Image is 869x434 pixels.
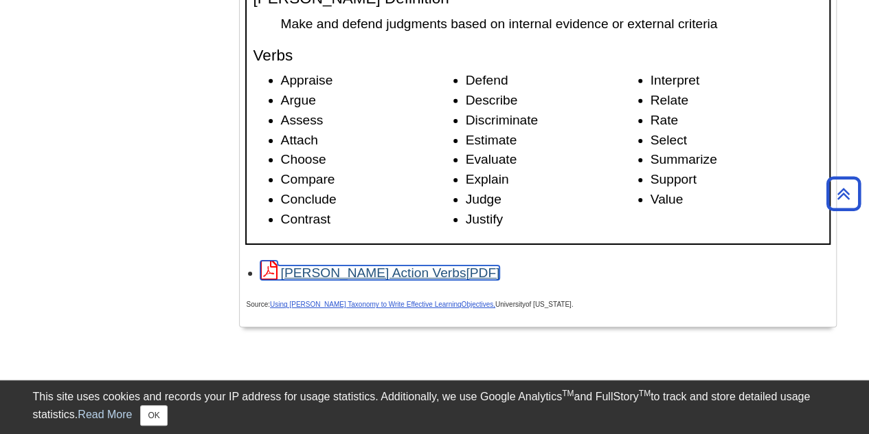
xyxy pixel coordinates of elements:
h4: Verbs [253,47,822,65]
li: Describe [466,91,637,111]
li: Rate [651,111,822,131]
li: Estimate [466,131,637,151]
li: Explain [466,170,637,190]
span: Source: [247,301,462,308]
li: Attach [281,131,453,151]
li: Evaluate [466,150,637,170]
li: Conclude [281,190,453,210]
li: Summarize [651,150,822,170]
li: Assess [281,111,453,131]
span: of [US_STATE]. [526,301,574,308]
li: Appraise [281,71,453,91]
li: Support [651,170,822,190]
li: Value [651,190,822,210]
span: University [495,301,526,308]
li: Interpret [651,71,822,91]
li: Judge [466,190,637,210]
li: Argue [281,91,453,111]
a: Link opens in new window [260,265,500,280]
div: This site uses cookies and records your IP address for usage statistics. Additionally, we use Goo... [33,389,837,426]
li: Justify [466,210,637,230]
dd: Make and defend judgments based on internal evidence or external criteria [281,14,822,33]
a: Read More [78,409,132,420]
sup: TM [639,389,651,398]
li: Relate [651,91,822,111]
button: Close [140,405,167,426]
sup: TM [562,389,574,398]
li: Compare [281,170,453,190]
a: Using [PERSON_NAME] Taxonomy to Write Effective Learning [270,301,461,308]
a: Objectives, [461,295,495,310]
a: Back to Top [822,184,866,203]
li: Contrast [281,210,453,230]
li: Choose [281,150,453,170]
li: Select [651,131,822,151]
li: Defend [466,71,637,91]
span: Objectives, [461,301,495,308]
li: Discriminate [466,111,637,131]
